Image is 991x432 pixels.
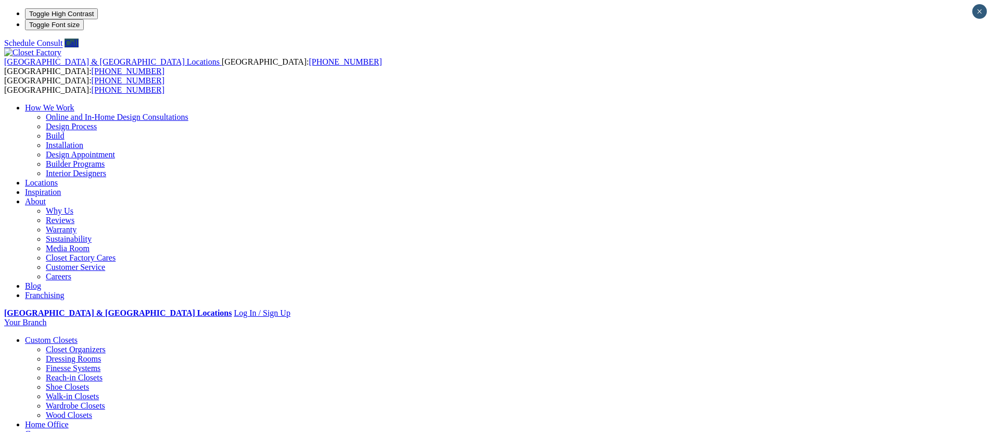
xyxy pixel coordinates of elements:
a: [PHONE_NUMBER] [92,85,164,94]
a: Why Us [46,206,73,215]
a: [PHONE_NUMBER] [92,67,164,76]
a: Wardrobe Closets [46,401,105,410]
a: Blog [25,281,41,290]
a: How We Work [25,103,74,112]
a: Schedule Consult [4,39,62,47]
span: [GEOGRAPHIC_DATA]: [GEOGRAPHIC_DATA]: [4,76,164,94]
span: [GEOGRAPHIC_DATA]: [GEOGRAPHIC_DATA]: [4,57,382,76]
a: Closet Factory Cares [46,253,116,262]
a: Franchising [25,291,65,300]
span: Toggle Font size [29,21,80,29]
button: Close [972,4,987,19]
a: Locations [25,178,58,187]
a: Shoe Closets [46,382,89,391]
a: Design Appointment [46,150,115,159]
a: Media Room [46,244,90,253]
a: Builder Programs [46,159,105,168]
a: Online and In-Home Design Consultations [46,113,188,121]
a: Installation [46,141,83,150]
a: Call [65,39,79,47]
a: Sustainability [46,234,92,243]
a: Careers [46,272,71,281]
a: Dressing Rooms [46,354,101,363]
a: Customer Service [46,263,105,271]
a: Reach-in Closets [46,373,103,382]
span: [GEOGRAPHIC_DATA] & [GEOGRAPHIC_DATA] Locations [4,57,220,66]
a: Finesse Systems [46,364,100,373]
a: Inspiration [25,188,61,196]
img: Closet Factory [4,48,61,57]
a: [GEOGRAPHIC_DATA] & [GEOGRAPHIC_DATA] Locations [4,308,232,317]
a: Warranty [46,225,77,234]
a: Closet Organizers [46,345,106,354]
a: Reviews [46,216,74,225]
a: About [25,197,46,206]
a: Log In / Sign Up [234,308,290,317]
a: Custom Closets [25,336,78,344]
a: [GEOGRAPHIC_DATA] & [GEOGRAPHIC_DATA] Locations [4,57,222,66]
a: Wood Closets [46,411,92,419]
a: Design Process [46,122,97,131]
a: Your Branch [4,318,46,327]
button: Toggle High Contrast [25,8,98,19]
a: [PHONE_NUMBER] [309,57,382,66]
a: Home Office [25,420,69,429]
a: Interior Designers [46,169,106,178]
a: [PHONE_NUMBER] [92,76,164,85]
a: Build [46,131,65,140]
button: Toggle Font size [25,19,84,30]
span: Toggle High Contrast [29,10,94,18]
a: Walk-in Closets [46,392,99,401]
